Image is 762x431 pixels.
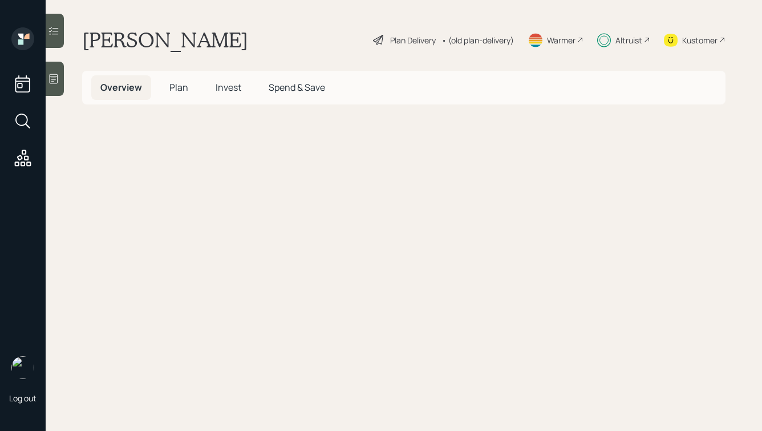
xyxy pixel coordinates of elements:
div: Warmer [547,34,575,46]
div: Log out [9,393,37,404]
div: • (old plan-delivery) [441,34,514,46]
div: Altruist [615,34,642,46]
h1: [PERSON_NAME] [82,27,248,53]
div: Kustomer [682,34,718,46]
img: hunter_neumayer.jpg [11,356,34,379]
div: Plan Delivery [390,34,436,46]
span: Overview [100,81,142,94]
span: Spend & Save [269,81,325,94]
span: Invest [216,81,241,94]
span: Plan [169,81,188,94]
